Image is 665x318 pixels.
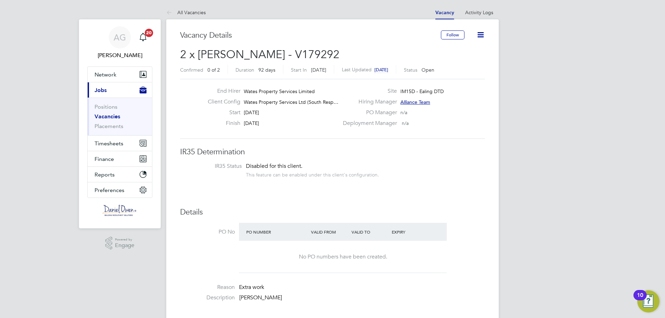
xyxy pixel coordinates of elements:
a: Activity Logs [465,9,493,16]
span: [DATE] [311,67,326,73]
span: Timesheets [95,140,123,147]
label: Site [339,88,397,95]
a: Go to home page [87,205,152,216]
span: 20 [145,29,153,37]
button: Follow [441,30,464,39]
button: Preferences [88,182,152,198]
span: n/a [400,109,407,116]
div: PO Number [245,226,309,238]
label: Start [202,109,240,116]
a: 20 [136,26,150,48]
div: Valid To [350,226,390,238]
span: n/a [402,120,409,126]
span: 2 x [PERSON_NAME] - V179292 [180,48,339,61]
span: AG [114,33,126,42]
div: Jobs [88,98,152,135]
label: Hiring Manager [339,98,397,106]
h3: IR35 Determination [180,147,485,157]
span: Extra work [239,284,264,291]
label: Confirmed [180,67,203,73]
img: danielowen-logo-retina.png [103,205,137,216]
a: Placements [95,123,123,129]
span: Disabled for this client. [246,163,302,170]
a: All Vacancies [166,9,206,16]
span: Preferences [95,187,124,193]
a: Positions [95,103,117,110]
h3: Details [180,207,485,217]
button: Jobs [88,82,152,98]
button: Network [88,67,152,82]
button: Finance [88,151,152,166]
label: Start In [291,67,307,73]
a: Vacancy [435,10,454,16]
nav: Main navigation [79,19,161,228]
label: PO No [180,228,235,236]
label: Status [404,67,417,73]
label: Duration [236,67,254,73]
label: Deployment Manager [339,120,397,127]
span: [DATE] [374,67,388,73]
span: Network [95,71,116,78]
button: Timesheets [88,136,152,151]
span: Reports [95,171,115,178]
label: IR35 Status [187,163,242,170]
span: 92 days [258,67,275,73]
span: Powered by [115,237,134,243]
div: Valid From [309,226,350,238]
label: End Hirer [202,88,240,95]
label: Finish [202,120,240,127]
label: Reason [180,284,235,291]
span: Wates Property Services Limited [244,88,315,94]
span: Engage [115,243,134,248]
span: Alliance Team [400,99,430,105]
button: Reports [88,167,152,182]
span: [DATE] [244,109,259,116]
a: AG[PERSON_NAME] [87,26,152,60]
span: 0 of 2 [207,67,220,73]
span: Wates Property Services Ltd (South Resp… [244,99,338,105]
div: No PO numbers have been created. [246,253,440,261]
div: Expiry [390,226,431,238]
label: PO Manager [339,109,397,116]
h3: Vacancy Details [180,30,441,40]
span: Jobs [95,87,107,93]
div: 10 [637,295,643,304]
p: [PERSON_NAME] [239,294,485,301]
label: Client Config [202,98,240,106]
a: Powered byEngage [105,237,135,250]
label: Description [180,294,235,301]
a: Vacancies [95,113,120,120]
span: [DATE] [244,120,259,126]
div: This feature can be enabled under this client's configuration. [246,170,379,178]
span: Open [422,67,434,73]
span: Amy Garcia [87,51,152,60]
label: Last Updated [342,66,372,73]
span: Finance [95,156,114,162]
button: Open Resource Center, 10 new notifications [637,290,659,312]
span: IM15D - Ealing DTD [400,88,444,94]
